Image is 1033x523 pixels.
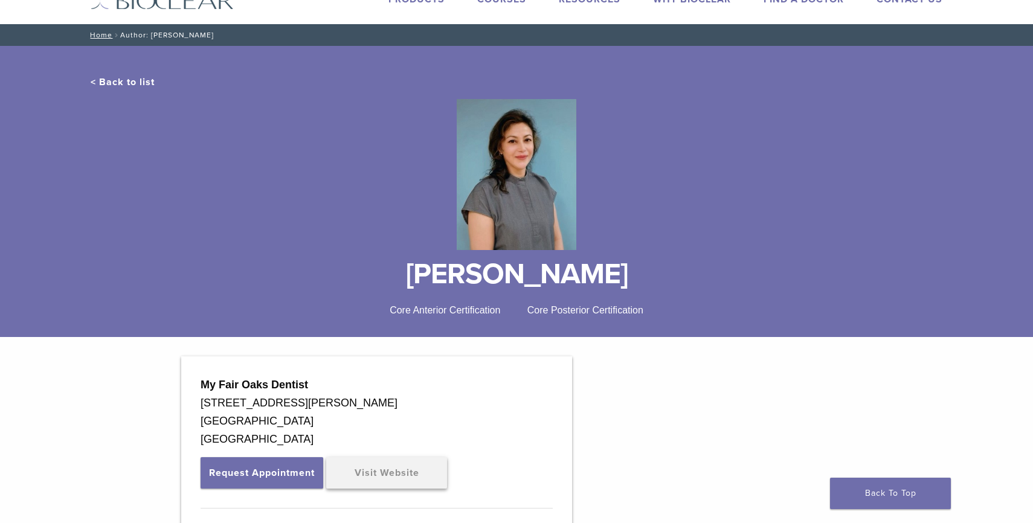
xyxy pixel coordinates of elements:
div: [GEOGRAPHIC_DATA] [GEOGRAPHIC_DATA] [201,412,553,448]
strong: My Fair Oaks Dentist [201,379,308,391]
a: Home [86,31,112,39]
nav: Author: [PERSON_NAME] [82,24,951,46]
a: < Back to list [91,76,155,88]
h1: [PERSON_NAME] [91,260,942,289]
span: Core Posterior Certification [527,305,643,315]
span: / [112,32,120,38]
a: Back To Top [830,478,951,509]
div: [STREET_ADDRESS][PERSON_NAME] [201,394,553,412]
span: Core Anterior Certification [390,305,500,315]
button: Request Appointment [201,457,323,489]
img: Bioclear [457,99,577,250]
a: Visit Website [326,457,447,489]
